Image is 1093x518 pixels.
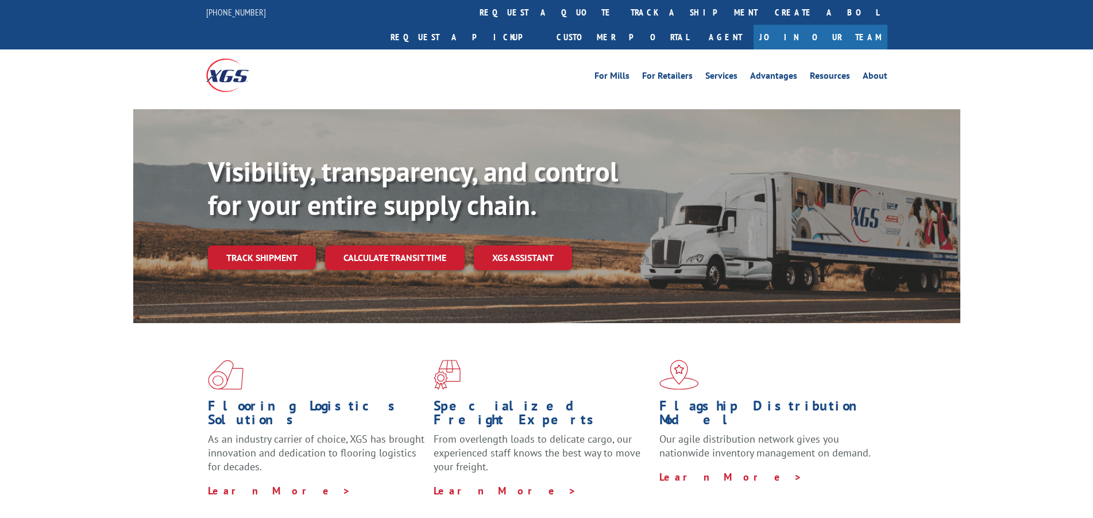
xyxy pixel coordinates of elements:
[863,71,887,84] a: About
[810,71,850,84] a: Resources
[208,245,316,270] a: Track shipment
[659,432,871,459] span: Our agile distribution network gives you nationwide inventory management on demand.
[659,399,876,432] h1: Flagship Distribution Model
[750,71,797,84] a: Advantages
[434,484,577,497] a: Learn More >
[208,360,244,390] img: xgs-icon-total-supply-chain-intelligence-red
[382,25,548,49] a: Request a pickup
[548,25,697,49] a: Customer Portal
[642,71,693,84] a: For Retailers
[705,71,737,84] a: Services
[325,245,465,270] a: Calculate transit time
[208,399,425,432] h1: Flooring Logistics Solutions
[659,470,802,484] a: Learn More >
[659,360,699,390] img: xgs-icon-flagship-distribution-model-red
[474,245,572,270] a: XGS ASSISTANT
[754,25,887,49] a: Join Our Team
[434,360,461,390] img: xgs-icon-focused-on-flooring-red
[208,484,351,497] a: Learn More >
[434,432,651,484] p: From overlength loads to delicate cargo, our experienced staff knows the best way to move your fr...
[208,154,618,222] b: Visibility, transparency, and control for your entire supply chain.
[206,6,266,18] a: [PHONE_NUMBER]
[208,432,424,473] span: As an industry carrier of choice, XGS has brought innovation and dedication to flooring logistics...
[697,25,754,49] a: Agent
[594,71,629,84] a: For Mills
[434,399,651,432] h1: Specialized Freight Experts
